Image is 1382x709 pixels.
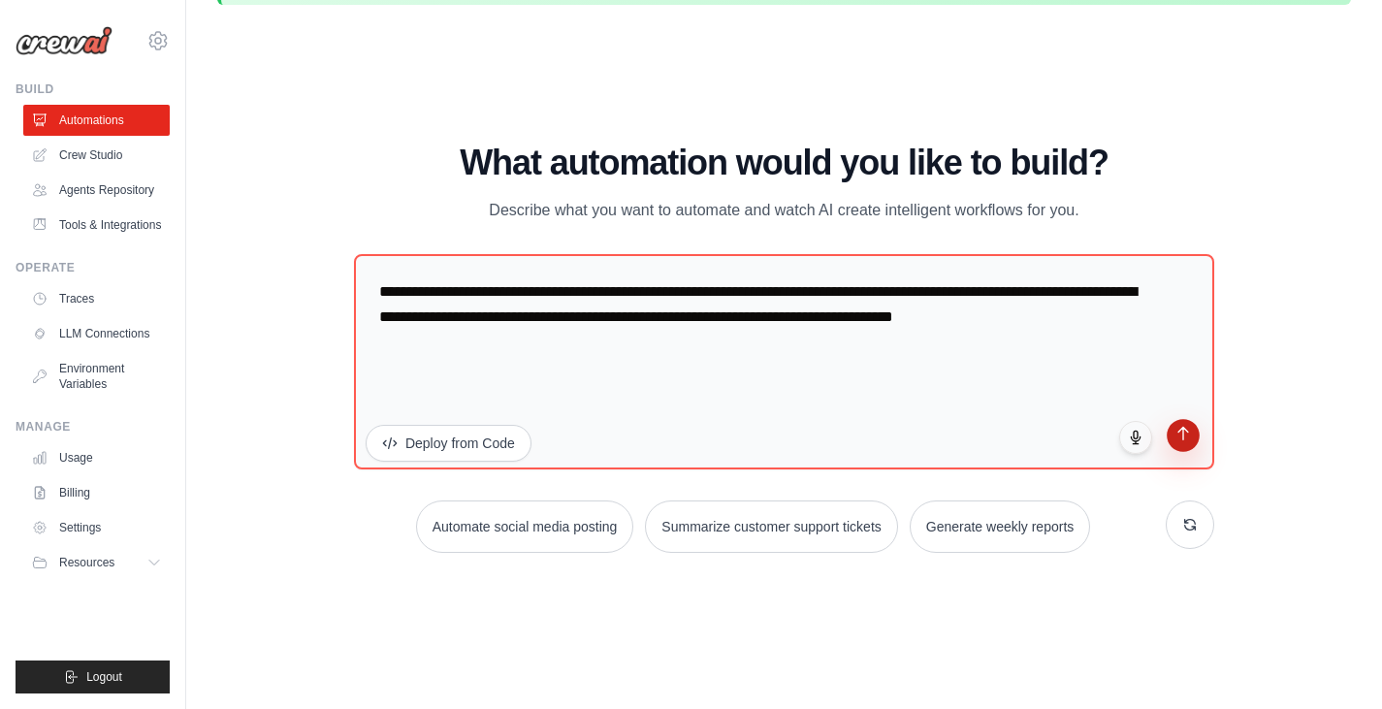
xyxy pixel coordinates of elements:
a: Automations [23,105,170,136]
button: Logout [16,661,170,693]
a: Tools & Integrations [23,209,170,241]
button: Deploy from Code [366,425,531,462]
img: Logo [16,26,112,55]
button: Automate social media posting [416,500,634,553]
a: Settings [23,512,170,543]
button: Generate weekly reports [910,500,1091,553]
span: Logout [86,669,122,685]
a: LLM Connections [23,318,170,349]
button: Resources [23,547,170,578]
span: Resources [59,555,114,570]
div: Manage [16,419,170,435]
div: Operate [16,260,170,275]
a: Usage [23,442,170,473]
button: Summarize customer support tickets [645,500,897,553]
a: Traces [23,283,170,314]
h1: What automation would you like to build? [354,144,1214,182]
a: Billing [23,477,170,508]
div: Build [16,81,170,97]
a: Agents Repository [23,175,170,206]
iframe: Chat Widget [1285,616,1382,709]
a: Environment Variables [23,353,170,400]
a: Crew Studio [23,140,170,171]
p: Describe what you want to automate and watch AI create intelligent workflows for you. [459,198,1110,223]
